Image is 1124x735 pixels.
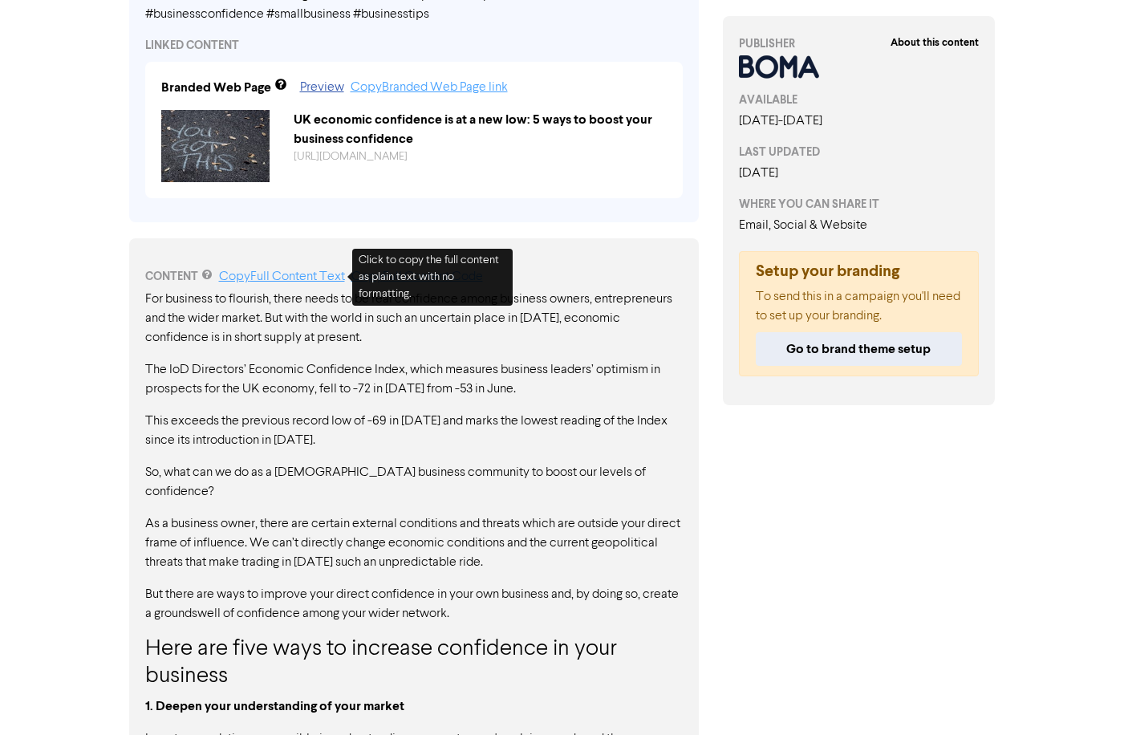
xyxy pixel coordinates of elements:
div: Branded Web Page [161,78,271,97]
div: [DATE] [739,164,980,183]
a: Copy Full Content Text [219,270,345,283]
div: PUBLISHER [739,35,980,52]
div: WHERE YOU CAN SHARE IT [739,196,980,213]
a: Preview [300,81,344,94]
p: For business to flourish, there needs to be real confidence among business owners, entrepreneurs ... [145,290,683,347]
h3: Here are five ways to increase confidence in your business [145,636,683,690]
div: LINKED CONTENT [145,37,683,54]
div: UK economic confidence is at a new low: 5 ways to boost your business confidence [282,110,679,148]
div: LAST UPDATED [739,144,980,160]
p: So, what can we do as a [DEMOGRAPHIC_DATA] business community to boost our levels of confidence? [145,463,683,502]
p: This exceeds the previous record low of -69 in [DATE] and marks the lowest reading of the Index s... [145,412,683,450]
div: Click to copy the full content as plain text with no formatting. [352,249,513,306]
div: https://public2.bomamarketing.com/cp/1ipX8Y6lDBW2jipanU5MmJ?sa=B0LOT8F1 [282,148,679,165]
strong: About this content [891,36,979,49]
div: AVAILABLE [739,91,980,108]
button: Go to brand theme setup [756,332,963,366]
div: [DATE] - [DATE] [739,112,980,131]
h5: Setup your branding [756,262,963,281]
iframe: Chat Widget [1044,658,1124,735]
p: But there are ways to improve your direct confidence in your own business and, by doing so, creat... [145,585,683,623]
div: Email, Social & Website [739,216,980,235]
strong: 1. Deepen your understanding of your market [145,698,404,714]
p: To send this in a campaign you'll need to set up your branding. [756,287,963,326]
a: [URL][DOMAIN_NAME] [294,151,408,162]
p: As a business owner, there are certain external conditions and threats which are outside your dir... [145,514,683,572]
a: Copy Branded Web Page link [351,81,508,94]
p: The IoD Directors’ Economic Confidence Index, which measures business leaders’ optimism in prospe... [145,360,683,399]
div: CONTENT [145,267,683,286]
